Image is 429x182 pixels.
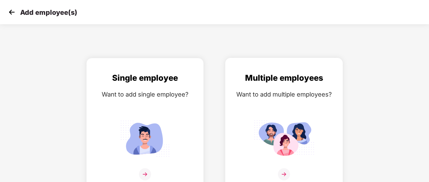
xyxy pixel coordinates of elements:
div: Want to add single employee? [93,89,197,99]
img: svg+xml;base64,PHN2ZyB4bWxucz0iaHR0cDovL3d3dy53My5vcmcvMjAwMC9zdmciIHdpZHRoPSIzNiIgaGVpZ2h0PSIzNi... [278,168,290,180]
img: svg+xml;base64,PHN2ZyB4bWxucz0iaHR0cDovL3d3dy53My5vcmcvMjAwMC9zdmciIHdpZHRoPSIzNiIgaGVpZ2h0PSIzNi... [139,168,151,180]
img: svg+xml;base64,PHN2ZyB4bWxucz0iaHR0cDovL3d3dy53My5vcmcvMjAwMC9zdmciIHdpZHRoPSIzMCIgaGVpZ2h0PSIzMC... [7,7,17,17]
div: Want to add multiple employees? [232,89,336,99]
div: Multiple employees [232,72,336,84]
div: Single employee [93,72,197,84]
p: Add employee(s) [20,8,77,16]
img: svg+xml;base64,PHN2ZyB4bWxucz0iaHR0cDovL3d3dy53My5vcmcvMjAwMC9zdmciIGlkPSJTaW5nbGVfZW1wbG95ZWUiIH... [115,117,175,159]
img: svg+xml;base64,PHN2ZyB4bWxucz0iaHR0cDovL3d3dy53My5vcmcvMjAwMC9zdmciIGlkPSJNdWx0aXBsZV9lbXBsb3llZS... [254,117,314,159]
